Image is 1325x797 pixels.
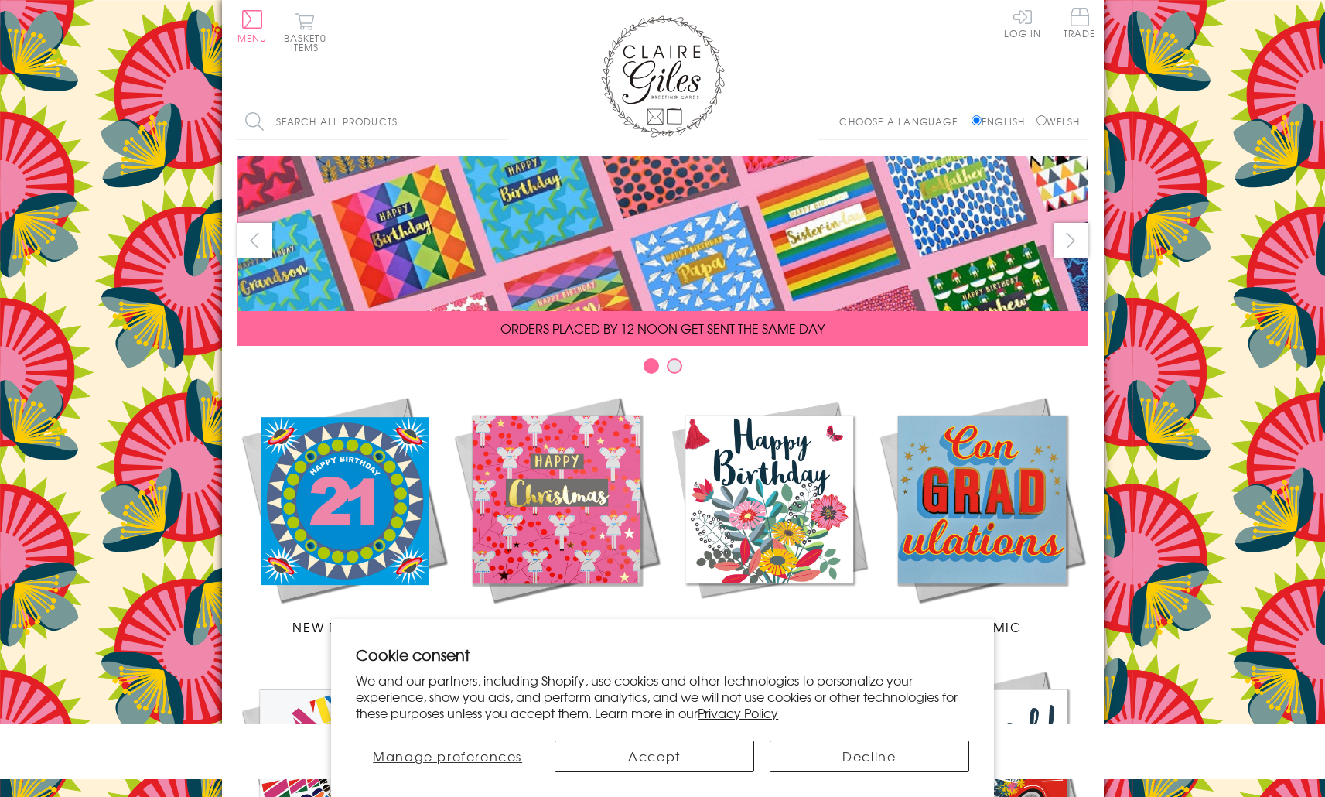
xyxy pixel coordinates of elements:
button: next [1054,223,1088,258]
a: Privacy Policy [698,703,778,722]
button: Decline [770,741,969,772]
input: Search all products [237,104,508,139]
a: Birthdays [663,393,876,636]
button: Accept [555,741,754,772]
button: Basket0 items [284,12,326,52]
button: Menu [237,10,268,43]
label: English [972,115,1033,128]
input: Search [493,104,508,139]
p: Choose a language: [839,115,968,128]
span: Birthdays [732,617,806,636]
input: English [972,115,982,125]
div: Carousel Pagination [237,357,1088,381]
p: We and our partners, including Shopify, use cookies and other technologies to personalize your ex... [356,672,969,720]
span: ORDERS PLACED BY 12 NOON GET SENT THE SAME DAY [500,319,825,337]
button: Carousel Page 1 (Current Slide) [644,358,659,374]
input: Welsh [1036,115,1047,125]
a: Trade [1064,8,1096,41]
button: Carousel Page 2 [667,358,682,374]
a: Christmas [450,393,663,636]
span: Trade [1064,8,1096,38]
span: Menu [237,31,268,45]
button: Manage preferences [356,741,539,772]
span: New Releases [292,617,394,636]
label: Welsh [1036,115,1081,128]
a: New Releases [237,393,450,636]
img: Claire Giles Greetings Cards [601,15,725,138]
a: Academic [876,393,1088,636]
span: Manage preferences [373,747,522,765]
span: Academic [942,617,1022,636]
button: prev [237,223,272,258]
span: Christmas [517,617,596,636]
span: 0 items [291,31,326,54]
a: Log In [1004,8,1041,38]
h2: Cookie consent [356,644,969,665]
